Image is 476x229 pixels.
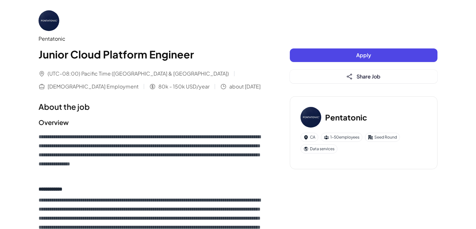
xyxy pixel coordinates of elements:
span: Apply [356,52,371,58]
span: [DEMOGRAPHIC_DATA] Employment [48,83,139,90]
div: Pentatonic [39,35,264,43]
div: Seed Round [365,133,400,142]
button: Share Job [290,70,437,83]
h1: Junior Cloud Platform Engineer [39,47,264,62]
h1: About the job [39,101,264,112]
div: 1-50 employees [321,133,362,142]
img: Pe [39,10,59,31]
span: (UTC-08:00) Pacific Time ([GEOGRAPHIC_DATA] & [GEOGRAPHIC_DATA]) [48,70,229,78]
h2: Overview [39,118,264,127]
span: Share Job [357,73,380,80]
span: 80k - 150k USD/year [158,83,210,90]
div: CA [300,133,318,142]
h3: Pentatonic [325,111,367,123]
button: Apply [290,48,437,62]
img: Pe [300,107,321,128]
span: about [DATE] [229,83,261,90]
div: Data services [300,144,337,153]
